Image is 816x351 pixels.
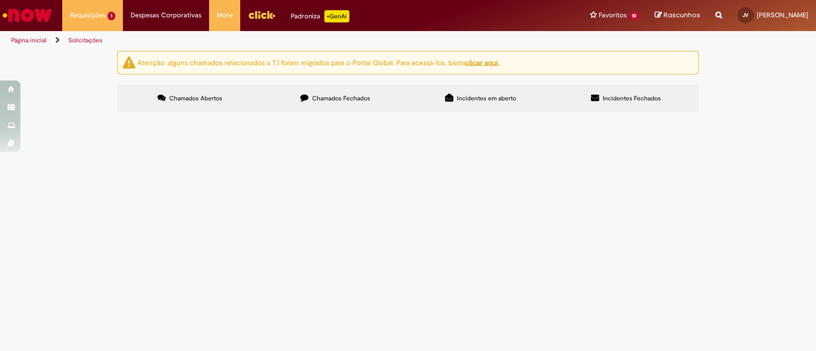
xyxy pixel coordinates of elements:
[70,10,106,20] span: Requisições
[457,94,516,102] span: Incidentes em aberto
[324,10,349,22] p: +GenAi
[629,12,640,20] span: 10
[217,10,233,20] span: More
[108,12,115,20] span: 1
[8,31,537,50] ul: Trilhas de página
[1,5,54,25] img: ServiceNow
[291,10,349,22] div: Padroniza
[137,58,499,67] ng-bind-html: Atenção: alguns chamados relacionados a T.I foram migrados para o Portal Global. Para acessá-los,...
[599,10,627,20] span: Favoritos
[465,58,499,67] a: clicar aqui.
[603,94,661,102] span: Incidentes Fechados
[757,11,808,19] span: [PERSON_NAME]
[169,94,222,102] span: Chamados Abertos
[68,36,103,44] a: Solicitações
[664,10,700,20] span: Rascunhos
[743,12,749,18] span: JV
[312,94,370,102] span: Chamados Fechados
[248,7,275,22] img: click_logo_yellow_360x200.png
[131,10,201,20] span: Despesas Corporativas
[655,11,700,20] a: Rascunhos
[11,36,46,44] a: Página inicial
